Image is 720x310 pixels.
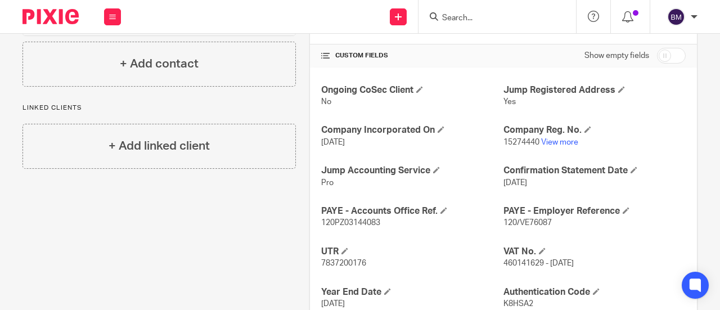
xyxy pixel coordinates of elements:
input: Search [441,14,542,24]
h4: Confirmation Statement Date [503,165,686,177]
h4: VAT No. [503,246,686,258]
h4: Jump Accounting Service [321,165,503,177]
h4: Authentication Code [503,286,686,298]
img: svg%3E [667,8,685,26]
img: Pixie [22,9,79,24]
a: View more [541,138,578,146]
span: 15274440 [503,138,539,146]
h4: Ongoing CoSec Client [321,84,503,96]
span: Pro [321,179,334,187]
span: [DATE] [321,300,345,308]
span: Yes [503,98,516,106]
h4: + Add linked client [109,137,210,155]
h4: CUSTOM FIELDS [321,51,503,60]
h4: Company Reg. No. [503,124,686,136]
h4: Year End Date [321,286,503,298]
span: [DATE] [503,179,527,187]
h4: Company Incorporated On [321,124,503,136]
h4: + Add contact [120,55,199,73]
span: No [321,98,331,106]
h4: PAYE - Employer Reference [503,205,686,217]
span: 460141629 - [DATE] [503,259,574,267]
label: Show empty fields [584,50,649,61]
h4: UTR [321,246,503,258]
span: 7837200176 [321,259,366,267]
span: 120/VE76087 [503,219,552,227]
span: [DATE] [321,138,345,146]
span: K8HSA2 [503,300,533,308]
span: 120PZ03144083 [321,219,380,227]
h4: Jump Registered Address [503,84,686,96]
h4: PAYE - Accounts Office Ref. [321,205,503,217]
p: Linked clients [22,104,296,113]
